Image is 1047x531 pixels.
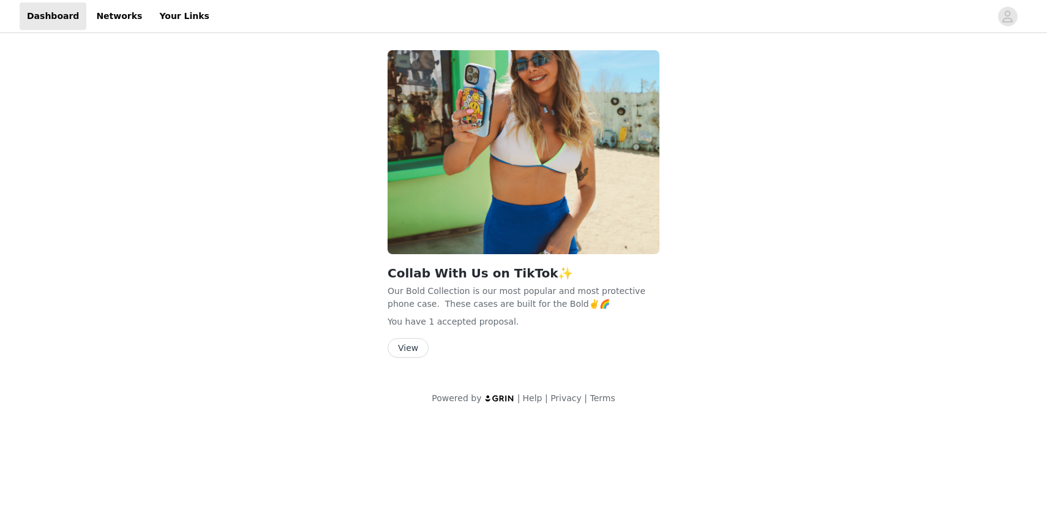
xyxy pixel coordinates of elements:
[517,393,520,403] span: |
[550,393,582,403] a: Privacy
[388,264,659,282] h2: Collab With Us on TikTok✨
[484,394,515,402] img: logo
[388,50,659,254] img: CASELY
[590,393,615,403] a: Terms
[89,2,149,30] a: Networks
[432,393,481,403] span: Powered by
[545,393,548,403] span: |
[20,2,86,30] a: Dashboard
[523,393,542,403] a: Help
[584,393,587,403] span: |
[388,315,659,328] p: You have 1 accepted proposal .
[152,2,217,30] a: Your Links
[388,344,429,353] a: View
[388,285,659,311] p: Our Bold Collection is our most popular and most protective phone case. These cases are built for...
[1002,7,1013,26] div: avatar
[388,338,429,358] button: View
